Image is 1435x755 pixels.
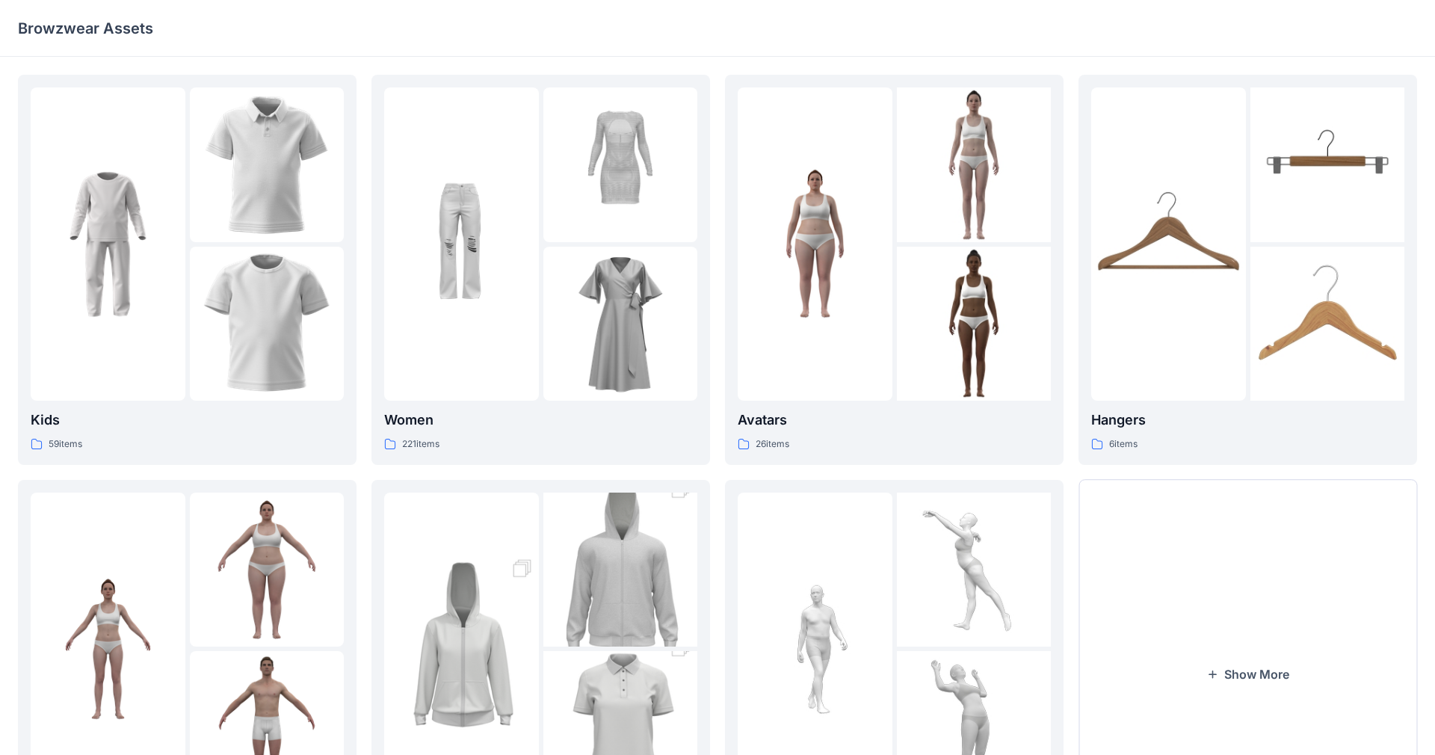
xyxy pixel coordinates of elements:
a: folder 1folder 2folder 3Women221items [371,75,710,465]
p: Kids [31,410,344,431]
p: 6 items [1109,437,1138,452]
img: folder 3 [1250,247,1405,401]
img: folder 2 [543,454,698,685]
p: Hangers [1091,410,1404,431]
img: folder 1 [384,167,539,321]
img: folder 3 [190,247,345,401]
img: folder 1 [738,572,892,727]
img: folder 2 [543,87,698,242]
img: folder 1 [1091,167,1246,321]
img: folder 2 [897,493,1052,647]
p: Avatars [738,410,1051,431]
img: folder 3 [897,247,1052,401]
p: 59 items [49,437,82,452]
img: folder 1 [738,167,892,321]
img: folder 1 [31,572,185,727]
img: folder 1 [31,167,185,321]
p: 221 items [402,437,439,452]
a: folder 1folder 2folder 3Hangers6items [1078,75,1417,465]
img: folder 2 [897,87,1052,242]
p: Women [384,410,697,431]
p: 26 items [756,437,789,452]
img: folder 2 [1250,87,1405,242]
p: Browzwear Assets [18,18,153,39]
img: folder 2 [190,87,345,242]
a: folder 1folder 2folder 3Avatars26items [725,75,1064,465]
img: folder 2 [190,493,345,647]
img: folder 3 [543,247,698,401]
a: folder 1folder 2folder 3Kids59items [18,75,357,465]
